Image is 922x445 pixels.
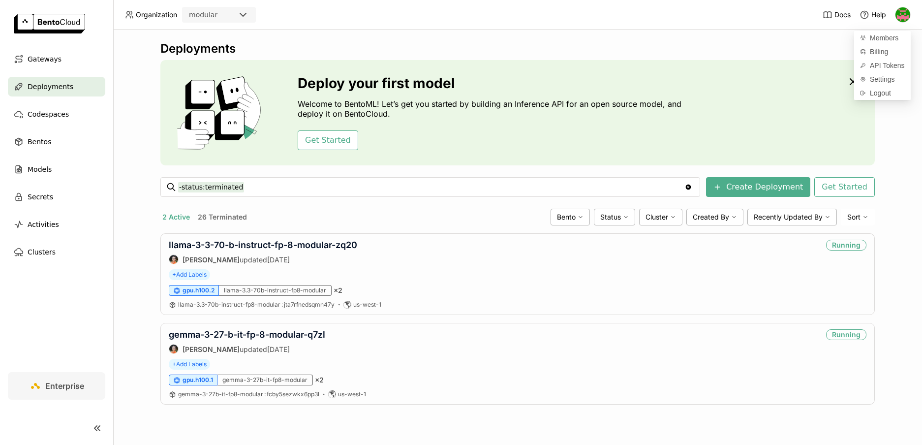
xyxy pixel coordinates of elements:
span: Created By [693,213,729,222]
svg: Clear value [684,183,692,191]
div: Sort [841,209,875,225]
span: +Add Labels [169,359,210,370]
span: Settings [870,75,895,84]
a: gemma-3-27b-it-fp8-modular:fcby5sezwkx6pp3l [178,390,319,398]
span: gpu.h100.1 [183,376,213,384]
span: us-west-1 [353,301,381,309]
div: Running [826,329,866,340]
button: Get Started [298,130,358,150]
img: logo [14,14,85,33]
span: API Tokens [870,61,905,70]
a: Clusters [8,242,105,262]
button: 2 Active [160,211,192,223]
button: 26 Terminated [196,211,249,223]
span: gemma-3-27b-it-fp8-modular fcby5sezwkx6pp3l [178,390,319,398]
div: updated [169,254,357,264]
span: gpu.h100.2 [183,286,215,294]
span: Status [600,213,621,222]
a: llama-3.3-70b-instruct-fp8-modular:jta7rfnedsqmn47y [178,301,335,309]
span: : [281,301,283,308]
p: Welcome to BentoML! Let’s get you started by building an Inference API for an open source model, ... [298,99,686,119]
a: Gateways [8,49,105,69]
span: Logout [870,89,891,97]
div: Bento [551,209,590,225]
span: llama-3.3-70b-instruct-fp8-modular jta7rfnedsqmn47y [178,301,335,308]
span: Codespaces [28,108,69,120]
div: Help [860,10,886,20]
a: Settings [854,72,911,86]
a: API Tokens [854,59,911,72]
span: us-west-1 [338,390,366,398]
span: Members [870,33,898,42]
div: Status [594,209,635,225]
span: Help [871,10,886,19]
span: : [264,390,266,398]
span: Secrets [28,191,53,203]
a: Enterprise [8,372,105,400]
input: Selected modular. [218,10,219,20]
span: +Add Labels [169,269,210,280]
span: Gateways [28,53,61,65]
span: × 2 [315,376,324,384]
a: Billing [854,45,911,59]
a: Secrets [8,187,105,207]
span: [DATE] [267,345,290,353]
div: llama-3.3-70b-instruct-fp8-modular [219,285,332,296]
a: Activities [8,215,105,234]
strong: [PERSON_NAME] [183,255,240,264]
div: Created By [686,209,743,225]
div: Running [826,240,866,251]
span: [DATE] [267,255,290,264]
span: Bento [557,213,576,222]
h3: Deploy your first model [298,75,686,91]
span: Enterprise [45,381,84,391]
div: modular [189,10,217,20]
span: Billing [870,47,888,56]
a: Deployments [8,77,105,96]
button: Create Deployment [706,177,810,197]
a: llama-3-3-70-b-instruct-fp-8-modular-zq20 [169,240,357,250]
span: Recently Updated By [754,213,823,222]
a: Members [854,31,911,45]
span: Cluster [645,213,668,222]
span: Models [28,163,52,175]
div: gemma-3-27b-it-fp8-modular [217,375,313,385]
strong: [PERSON_NAME] [183,345,240,353]
div: Recently Updated By [747,209,837,225]
a: gemma-3-27-b-it-fp-8-modular-q7zl [169,329,325,340]
div: Cluster [639,209,682,225]
span: Docs [834,10,851,19]
span: Organization [136,10,177,19]
div: updated [169,344,325,354]
button: Get Started [814,177,875,197]
a: Bentos [8,132,105,152]
a: Docs [823,10,851,20]
div: Deployments [160,41,875,56]
span: Sort [847,213,861,222]
img: Eve Weinberg [895,7,910,22]
img: Sean Sheng [169,255,178,264]
input: Search [178,179,684,195]
span: Activities [28,219,59,230]
span: Deployments [28,81,73,93]
div: Logout [854,86,911,100]
span: Clusters [28,246,56,258]
span: Bentos [28,136,51,148]
a: Codespaces [8,104,105,124]
img: cover onboarding [168,76,274,150]
img: Sean Sheng [169,345,178,353]
span: × 2 [334,286,342,295]
a: Models [8,159,105,179]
